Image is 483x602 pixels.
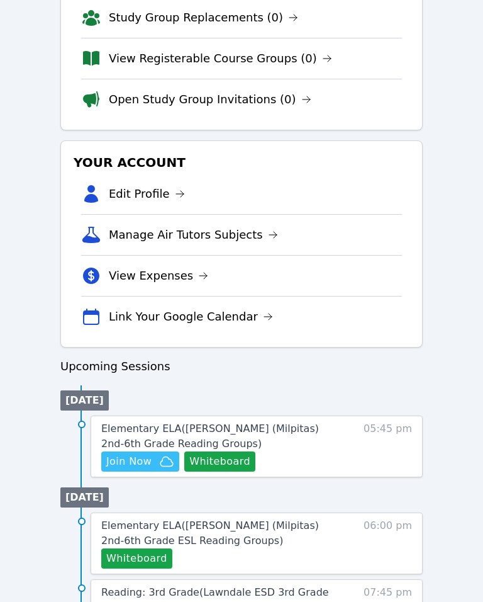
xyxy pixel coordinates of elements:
[364,519,412,569] span: 06:00 pm
[364,422,412,472] span: 05:45 pm
[109,91,311,109] a: Open Study Group Invitations (0)
[184,452,255,472] button: Whiteboard
[60,488,109,508] li: [DATE]
[101,452,179,472] button: Join Now
[109,9,298,27] a: Study Group Replacements (0)
[109,50,332,68] a: View Registerable Course Groups (0)
[109,309,273,326] a: Link Your Google Calendar
[109,268,208,285] a: View Expenses
[101,422,335,452] a: Elementary ELA([PERSON_NAME] (Milpitas) 2nd-6th Grade Reading Groups)
[60,358,423,376] h3: Upcoming Sessions
[60,391,109,411] li: [DATE]
[101,520,319,547] span: Elementary ELA ( [PERSON_NAME] (Milpitas) 2nd-6th Grade ESL Reading Groups )
[71,152,412,174] h3: Your Account
[109,186,185,203] a: Edit Profile
[109,227,278,244] a: Manage Air Tutors Subjects
[106,455,152,470] span: Join Now
[101,423,319,450] span: Elementary ELA ( [PERSON_NAME] (Milpitas) 2nd-6th Grade Reading Groups )
[101,549,172,569] button: Whiteboard
[101,519,335,549] a: Elementary ELA([PERSON_NAME] (Milpitas) 2nd-6th Grade ESL Reading Groups)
